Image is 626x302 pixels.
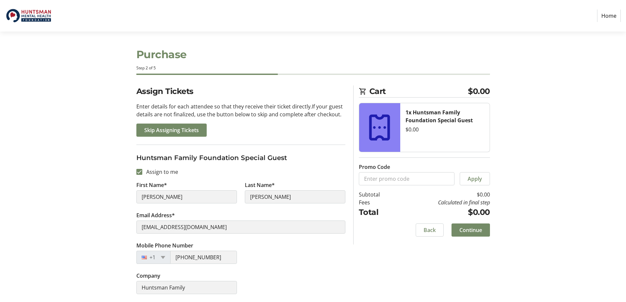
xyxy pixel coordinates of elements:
[142,168,178,176] label: Assign to me
[359,163,390,171] label: Promo Code
[136,181,167,189] label: First Name*
[359,191,397,198] td: Subtotal
[452,223,490,237] button: Continue
[5,3,52,29] img: Huntsman Mental Health Foundation's Logo
[468,175,482,183] span: Apply
[406,109,473,124] strong: 1x Huntsman Family Foundation Special Guest
[406,126,484,133] div: $0.00
[136,124,207,137] button: Skip Assigning Tickets
[136,272,160,280] label: Company
[468,85,490,97] span: $0.00
[136,211,175,219] label: Email Address*
[144,126,199,134] span: Skip Assigning Tickets
[245,181,275,189] label: Last Name*
[170,251,237,264] input: (201) 555-0123
[136,103,345,118] p: Enter details for each attendee so that they receive their ticket directly. If your guest details...
[397,198,490,206] td: Calculated in final step
[136,153,345,163] h3: Huntsman Family Foundation Special Guest
[136,85,345,97] h2: Assign Tickets
[460,172,490,185] button: Apply
[136,65,490,71] div: Step 2 of 5
[136,47,490,62] h1: Purchase
[397,191,490,198] td: $0.00
[597,10,621,22] a: Home
[359,172,454,185] input: Enter promo code
[359,198,397,206] td: Fees
[459,226,482,234] span: Continue
[397,206,490,218] td: $0.00
[369,85,468,97] span: Cart
[359,206,397,218] td: Total
[136,242,193,249] label: Mobile Phone Number
[424,226,436,234] span: Back
[416,223,444,237] button: Back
